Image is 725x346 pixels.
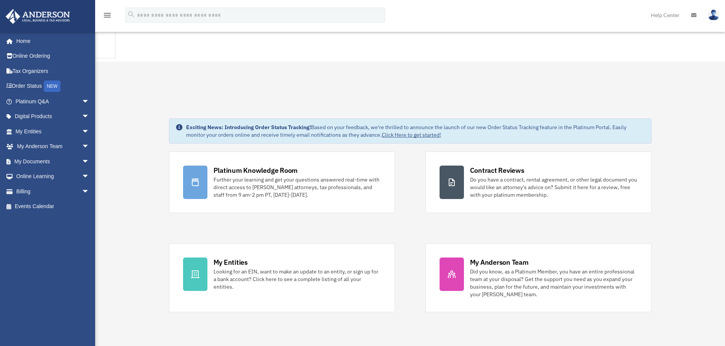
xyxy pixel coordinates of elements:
[214,268,381,291] div: Looking for an EIN, want to make an update to an entity, or sign up for a bank account? Click her...
[82,124,97,139] span: arrow_drop_down
[169,243,395,312] a: My Entities Looking for an EIN, want to make an update to an entity, or sign up for a bank accoun...
[103,11,112,20] i: menu
[5,49,101,64] a: Online Ordering
[5,109,101,124] a: Digital Productsarrow_drop_down
[169,152,395,213] a: Platinum Knowledge Room Further your learning and get your questions answered real-time with dire...
[103,13,112,20] a: menu
[470,176,637,199] div: Do you have a contract, rental agreement, or other legal document you would like an attorney's ad...
[5,33,97,49] a: Home
[470,258,529,267] div: My Anderson Team
[214,166,298,175] div: Platinum Knowledge Room
[382,131,441,138] a: Click Here to get started!
[5,139,101,154] a: My Anderson Teamarrow_drop_down
[82,109,97,125] span: arrow_drop_down
[214,176,381,199] div: Further your learning and get your questions answered real-time with direct access to [PERSON_NAM...
[82,184,97,199] span: arrow_drop_down
[82,94,97,109] span: arrow_drop_down
[425,243,652,312] a: My Anderson Team Did you know, as a Platinum Member, you have an entire professional team at your...
[470,268,637,298] div: Did you know, as a Platinum Member, you have an entire professional team at your disposal? Get th...
[5,94,101,109] a: Platinum Q&Aarrow_drop_down
[3,9,72,24] img: Anderson Advisors Platinum Portal
[186,123,645,139] div: Based on your feedback, we're thrilled to announce the launch of our new Order Status Tracking fe...
[82,154,97,169] span: arrow_drop_down
[82,139,97,155] span: arrow_drop_down
[5,184,101,199] a: Billingarrow_drop_down
[708,9,719,21] img: User Pic
[470,166,524,175] div: Contract Reviews
[5,154,101,169] a: My Documentsarrow_drop_down
[5,124,101,139] a: My Entitiesarrow_drop_down
[5,199,101,214] a: Events Calendar
[214,258,248,267] div: My Entities
[5,169,101,184] a: Online Learningarrow_drop_down
[186,124,311,131] strong: Exciting News: Introducing Order Status Tracking!
[5,63,101,79] a: Tax Organizers
[127,10,135,19] i: search
[82,169,97,185] span: arrow_drop_down
[425,152,652,213] a: Contract Reviews Do you have a contract, rental agreement, or other legal document you would like...
[44,81,61,92] div: NEW
[5,79,101,94] a: Order StatusNEW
